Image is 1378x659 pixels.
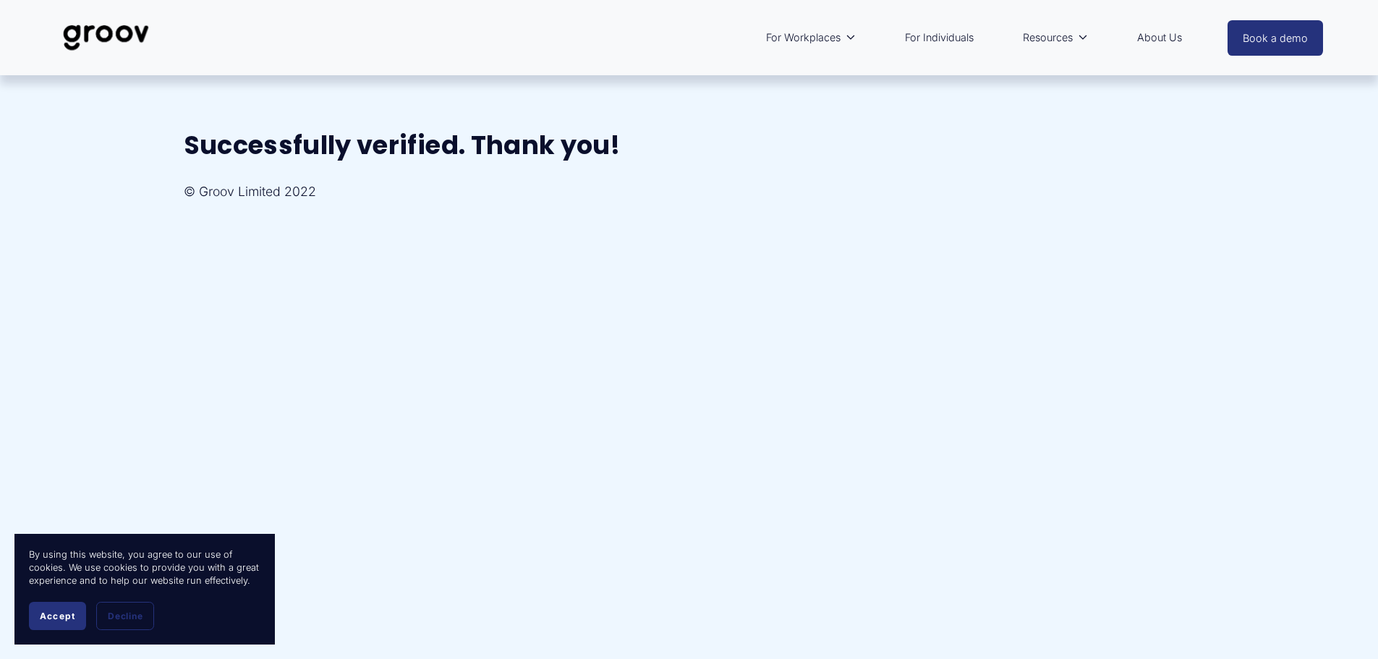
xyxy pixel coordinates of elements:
span: Resources [1023,28,1073,47]
strong: Successfully verified. Thank you! [184,127,621,163]
a: folder dropdown [759,21,864,54]
p: By using this website, you agree to our use of cookies. We use cookies to provide you with a grea... [29,548,260,587]
a: Book a demo [1228,20,1323,56]
button: Decline [96,602,154,630]
img: Groov | Unlock Human Potential at Work and in Life [55,14,157,61]
span: Accept [40,611,75,621]
button: Accept [29,602,86,630]
span: Decline [108,611,143,621]
a: folder dropdown [1016,21,1096,54]
span: For Workplaces [766,28,841,47]
a: About Us [1130,21,1189,54]
a: For Individuals [898,21,981,54]
section: Cookie banner [14,534,275,645]
p: © Groov Limited 2022 [184,183,943,201]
